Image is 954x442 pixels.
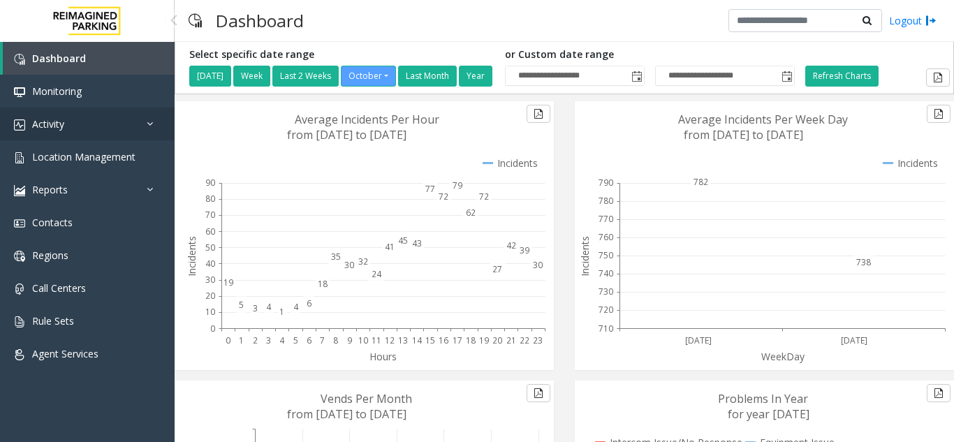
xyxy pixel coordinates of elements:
text: 780 [599,195,613,207]
img: logout [925,13,937,28]
text: 5 [239,299,244,311]
button: [DATE] [189,66,231,87]
text: 738 [856,256,871,268]
span: Reports [32,183,68,196]
button: Year [459,66,492,87]
span: Location Management [32,150,135,163]
a: Dashboard [3,42,175,75]
text: 18 [318,278,328,290]
text: WeekDay [761,350,805,363]
text: 3 [253,302,258,314]
text: 27 [492,263,502,275]
text: Vends Per Month [321,391,412,406]
img: 'icon' [14,185,25,196]
span: Dashboard [32,52,86,65]
text: 30 [205,274,215,286]
text: 19 [223,277,233,288]
text: 43 [412,237,422,249]
text: 8 [333,334,338,346]
text: Average Incidents Per Week Day [678,112,848,127]
img: 'icon' [14,87,25,98]
button: October [341,66,396,87]
text: 0 [226,334,230,346]
span: Call Centers [32,281,86,295]
text: 30 [344,259,354,271]
text: 9 [347,334,352,346]
text: 45 [398,235,408,246]
text: 16 [439,334,448,346]
text: 24 [372,268,382,280]
text: Average Incidents Per Hour [295,112,439,127]
text: Hours [369,350,397,363]
text: 50 [205,242,215,253]
button: Export to pdf [926,68,950,87]
h3: Dashboard [209,3,311,38]
text: 60 [205,226,215,237]
text: 2 [253,334,258,346]
text: 1 [279,306,284,318]
button: Export to pdf [927,384,951,402]
a: Logout [889,13,937,28]
text: 20 [492,334,502,346]
h5: Select specific date range [189,49,494,61]
text: 79 [453,179,462,191]
text: 72 [439,191,448,202]
text: 80 [205,193,215,205]
span: Toggle popup [779,66,794,86]
text: 760 [599,231,613,243]
text: 39 [520,244,529,256]
text: 782 [694,176,708,188]
text: 15 [425,334,435,346]
text: Incidents [578,236,592,277]
text: Problems In Year [718,391,808,406]
text: 710 [599,323,613,334]
text: 13 [398,334,408,346]
text: 790 [599,177,613,189]
text: 10 [358,334,368,346]
text: 19 [479,334,489,346]
text: 72 [479,191,489,202]
text: 41 [385,241,395,253]
text: [DATE] [841,334,867,346]
text: 4 [266,301,272,313]
text: 0 [210,323,215,334]
text: 21 [506,334,516,346]
text: [DATE] [685,334,712,346]
text: 20 [205,290,215,302]
h5: or Custom date range [505,49,795,61]
text: 90 [205,177,215,189]
img: 'icon' [14,218,25,229]
text: 17 [453,334,462,346]
text: 42 [506,240,516,251]
text: 11 [372,334,381,346]
img: pageIcon [189,3,202,38]
text: 40 [205,258,215,270]
text: from [DATE] to [DATE] [287,127,406,142]
text: 770 [599,213,613,225]
span: Contacts [32,216,73,229]
button: Last Month [398,66,457,87]
text: 10 [205,306,215,318]
text: 730 [599,286,613,297]
button: Last 2 Weeks [272,66,339,87]
img: 'icon' [14,283,25,295]
text: 4 [279,334,285,346]
img: 'icon' [14,316,25,327]
text: 70 [205,209,215,221]
text: 12 [385,334,395,346]
text: 30 [533,259,543,271]
text: 62 [466,207,476,219]
text: 7 [320,334,325,346]
text: 23 [533,334,543,346]
text: 740 [599,267,613,279]
text: 750 [599,249,613,261]
text: 22 [520,334,529,346]
text: 1 [239,334,244,346]
text: 3 [266,334,271,346]
img: 'icon' [14,251,25,262]
text: 6 [307,297,311,309]
button: Export to pdf [527,105,550,123]
span: Rule Sets [32,314,74,327]
button: Export to pdf [927,105,951,123]
button: Week [233,66,270,87]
